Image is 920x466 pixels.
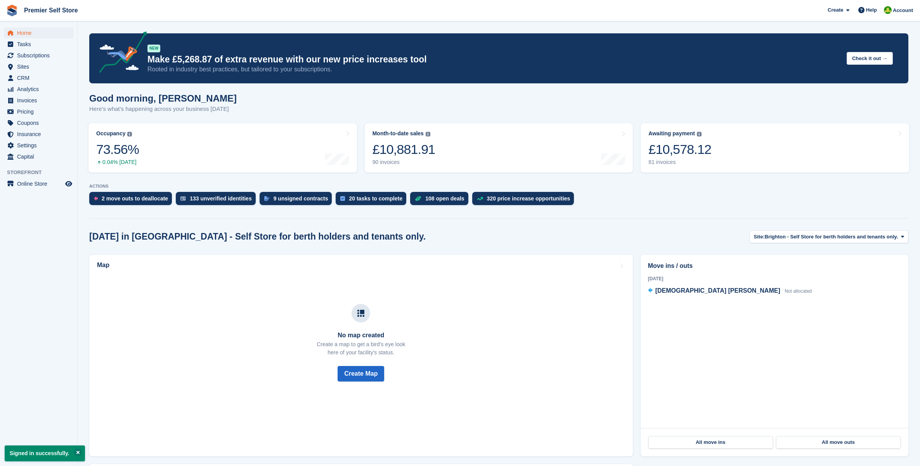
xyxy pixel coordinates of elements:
[17,39,64,50] span: Tasks
[4,117,73,128] a: menu
[94,196,98,201] img: move_outs_to_deallocate_icon-f764333ba52eb49d3ac5e1228854f67142a1ed5810a6f6cc68b1a99e826820c5.svg
[373,142,435,157] div: £10,881.91
[4,39,73,50] a: menu
[4,50,73,61] a: menu
[4,129,73,140] a: menu
[425,195,464,202] div: 108 open deals
[17,178,64,189] span: Online Store
[5,445,85,461] p: Signed in successfully.
[4,84,73,95] a: menu
[147,54,840,65] p: Make £5,268.87 of extra revenue with our new price increases tool
[648,261,901,271] h2: Move ins / outs
[365,123,633,173] a: Month-to-date sales £10,881.91 90 invoices
[102,195,168,202] div: 2 move outs to deallocate
[97,262,109,269] h2: Map
[477,197,483,200] img: price_increase_opportunities-93ffe204e8149a01c8c9dc8f82e8f89637d9d84a8eef4429ea346261dce0b2c0.svg
[17,61,64,72] span: Sites
[7,169,77,176] span: Storefront
[893,7,913,14] span: Account
[336,192,410,209] a: 20 tasks to complete
[415,196,421,201] img: deal-1b604bf984904fb50ccaf53a9ad4b4a5d6e5aea283cecdc64d6e3604feb123c2.svg
[17,151,64,162] span: Capital
[349,195,402,202] div: 20 tasks to complete
[487,195,570,202] div: 320 price increase opportunities
[17,50,64,61] span: Subscriptions
[754,233,765,241] span: Site:
[17,106,64,117] span: Pricing
[373,159,435,166] div: 90 invoices
[4,61,73,72] a: menu
[127,132,132,136] img: icon-info-grey-7440780725fd019a000dd9b08b2336e03edf1995a4989e88bcd33f0948082b44.svg
[17,117,64,128] span: Coupons
[4,72,73,83] a: menu
[697,132,702,136] img: icon-info-grey-7440780725fd019a000dd9b08b2336e03edf1995a4989e88bcd33f0948082b44.svg
[147,45,160,52] div: NEW
[884,6,892,14] img: Millie Walcroft
[93,31,147,76] img: price-adjustments-announcement-icon-8257ccfd72463d97f412b2fc003d46551f7dbcb40ab6d574587a9cd5c0d94...
[147,65,840,74] p: Rooted in industry best practices, but tailored to your subscriptions.
[180,196,186,201] img: verify_identity-adf6edd0f0f0b5bbfe63781bf79b02c33cf7c696d77639b501bdc392416b5a36.svg
[4,106,73,117] a: menu
[96,130,125,137] div: Occupancy
[776,436,901,449] a: All move outs
[176,192,260,209] a: 133 unverified identities
[17,28,64,38] span: Home
[17,129,64,140] span: Insurance
[648,286,812,296] a: [DEMOGRAPHIC_DATA] [PERSON_NAME] Not allocated
[426,132,430,136] img: icon-info-grey-7440780725fd019a000dd9b08b2336e03edf1995a4989e88bcd33f0948082b44.svg
[89,192,176,209] a: 2 move outs to deallocate
[4,178,73,189] a: menu
[648,130,695,137] div: Awaiting payment
[750,230,908,243] button: Site: Brighton - Self Store for berth holders and tenants only.
[765,233,898,241] span: Brighton - Self Store for berth holders and tenants only.
[648,159,711,166] div: 81 invoices
[96,159,139,166] div: 0.04% [DATE]
[317,340,405,357] p: Create a map to get a bird's eye look here of your facility's status.
[4,95,73,106] a: menu
[17,140,64,151] span: Settings
[785,288,812,294] span: Not allocated
[357,310,364,317] img: map-icn-33ee37083ee616e46c38cad1a60f524a97daa1e2b2c8c0bc3eb3415660979fc1.svg
[847,52,893,65] button: Check it out →
[4,151,73,162] a: menu
[274,195,328,202] div: 9 unsigned contracts
[17,95,64,106] span: Invoices
[866,6,877,14] span: Help
[89,231,426,242] h2: [DATE] in [GEOGRAPHIC_DATA] - Self Store for berth holders and tenants only.
[89,105,237,114] p: Here's what's happening across your business [DATE]
[17,84,64,95] span: Analytics
[641,123,909,173] a: Awaiting payment £10,578.12 81 invoices
[655,287,780,294] span: [DEMOGRAPHIC_DATA] [PERSON_NAME]
[472,192,578,209] a: 320 price increase opportunities
[317,332,405,339] h3: No map created
[17,72,64,83] span: CRM
[410,192,472,209] a: 108 open deals
[4,28,73,38] a: menu
[4,140,73,151] a: menu
[64,179,73,188] a: Preview store
[828,6,843,14] span: Create
[260,192,336,209] a: 9 unsigned contracts
[338,366,384,381] button: Create Map
[89,255,633,456] a: Map No map created Create a map to get a bird's eye lookhere of your facility's status. Create Map
[190,195,252,202] div: 133 unverified identities
[648,436,773,449] a: All move ins
[21,4,81,17] a: Premier Self Store
[88,123,357,173] a: Occupancy 73.56% 0.04% [DATE]
[96,142,139,157] div: 73.56%
[648,142,711,157] div: £10,578.12
[373,130,424,137] div: Month-to-date sales
[89,184,908,189] p: ACTIONS
[6,5,18,16] img: stora-icon-8386f47178a22dfd0bd8f6a31ec36ba5ce8667c1dd55bd0f319d3a0aa187defe.svg
[89,93,237,104] h1: Good morning, [PERSON_NAME]
[648,275,901,282] div: [DATE]
[340,196,345,201] img: task-75834270c22a3079a89374b754ae025e5fb1db73e45f91037f5363f120a921f8.svg
[264,196,270,201] img: contract_signature_icon-13c848040528278c33f63329250d36e43548de30e8caae1d1a13099fd9432cc5.svg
